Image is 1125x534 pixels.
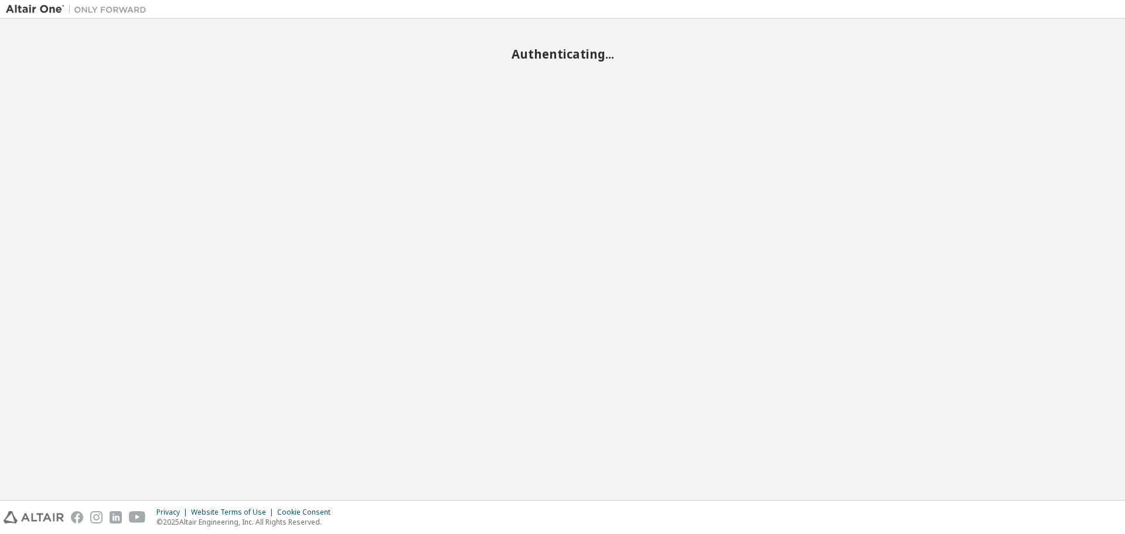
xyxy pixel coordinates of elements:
div: Website Terms of Use [191,508,277,517]
img: instagram.svg [90,511,103,523]
div: Cookie Consent [277,508,337,517]
p: © 2025 Altair Engineering, Inc. All Rights Reserved. [156,517,337,527]
img: Altair One [6,4,152,15]
img: altair_logo.svg [4,511,64,523]
img: linkedin.svg [110,511,122,523]
img: youtube.svg [129,511,146,523]
img: facebook.svg [71,511,83,523]
h2: Authenticating... [6,46,1119,62]
div: Privacy [156,508,191,517]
